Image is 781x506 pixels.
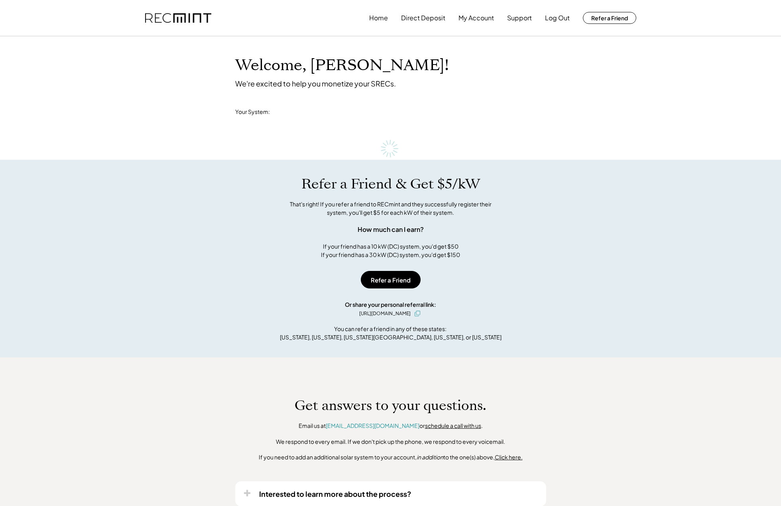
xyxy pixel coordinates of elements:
[295,397,486,414] h1: Get answers to your questions.
[358,225,424,234] div: How much can I earn?
[299,422,483,430] div: Email us at or .
[413,309,422,318] button: click to copy
[235,79,396,88] div: We're excited to help you monetize your SRECs.
[361,271,421,288] button: Refer a Friend
[321,242,460,259] div: If your friend has a 10 kW (DC) system, you'd get $50 If your friend has a 30 kW (DC) system, you...
[417,453,443,461] em: in addition
[259,489,411,498] div: Interested to learn more about the process?
[458,10,494,26] button: My Account
[235,108,270,116] div: Your System:
[369,10,388,26] button: Home
[545,10,570,26] button: Log Out
[276,438,505,446] div: We respond to every email. If we don't pick up the phone, we respond to every voicemail.
[280,325,502,341] div: You can refer a friend in any of these states: [US_STATE], [US_STATE], [US_STATE][GEOGRAPHIC_DATA...
[583,12,636,24] button: Refer a Friend
[401,10,445,26] button: Direct Deposit
[145,13,211,23] img: recmint-logotype%403x.png
[495,453,523,461] u: Click here.
[259,453,523,461] div: If you need to add an additional solar system to your account, to the one(s) above,
[301,176,480,192] h1: Refer a Friend & Get $5/kW
[281,200,500,217] div: That's right! If you refer a friend to RECmint and they successfully register their system, you'l...
[326,422,419,429] a: [EMAIL_ADDRESS][DOMAIN_NAME]
[359,310,411,317] div: [URL][DOMAIN_NAME]
[507,10,532,26] button: Support
[235,56,449,75] h1: Welcome, [PERSON_NAME]!
[345,300,436,309] div: Or share your personal referral link:
[425,422,481,429] a: schedule a call with us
